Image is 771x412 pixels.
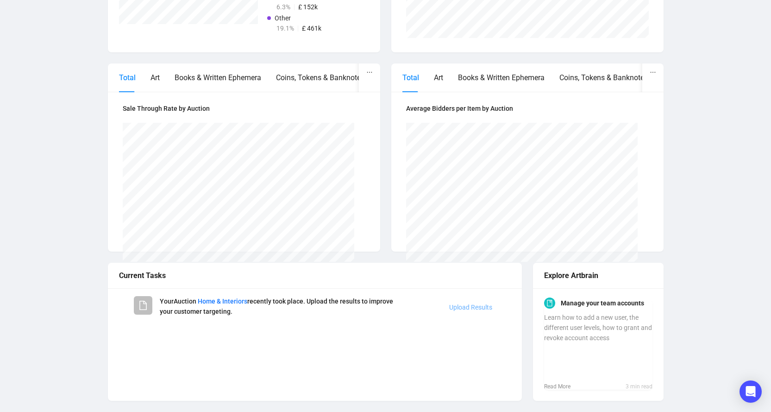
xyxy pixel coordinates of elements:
[359,63,380,81] button: ellipsis
[546,300,553,306] span: book
[626,382,652,391] span: 3 min read
[434,72,443,83] div: Art
[150,72,160,83] div: Art
[160,298,393,315] span: Your Auction recently took place. Upload the results to improve your customer targeting.
[559,72,648,83] div: Coins, Tokens & Banknotes
[561,298,644,309] a: Manage your team accounts
[544,312,652,380] div: Learn how to add a new user, the different user levels, how to grant and revoke account access
[302,25,321,32] span: £ 461k
[544,270,652,281] div: Explore Artbrain
[406,103,649,114] h4: Average Bidders per Item by Auction
[175,72,261,83] div: Books & Written Ephemera
[119,270,511,281] div: Current Tasks
[138,301,148,310] span: file
[740,380,762,403] div: Open Intercom Messenger
[366,69,373,76] span: ellipsis
[402,72,419,83] div: Total
[275,14,291,22] span: Other
[458,72,545,83] div: Books & Written Ephemera
[650,69,656,76] span: ellipsis
[276,3,290,11] span: 6.3%
[119,72,136,83] div: Total
[276,25,294,32] span: 19.1%
[544,382,626,391] a: Read More
[123,103,365,114] h4: Sale Through Rate by Auction
[198,298,247,305] a: Home & Interiors
[642,63,664,81] button: ellipsis
[449,304,492,311] a: Upload Results
[298,3,318,11] span: £ 152k
[276,72,364,83] div: Coins, Tokens & Banknotes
